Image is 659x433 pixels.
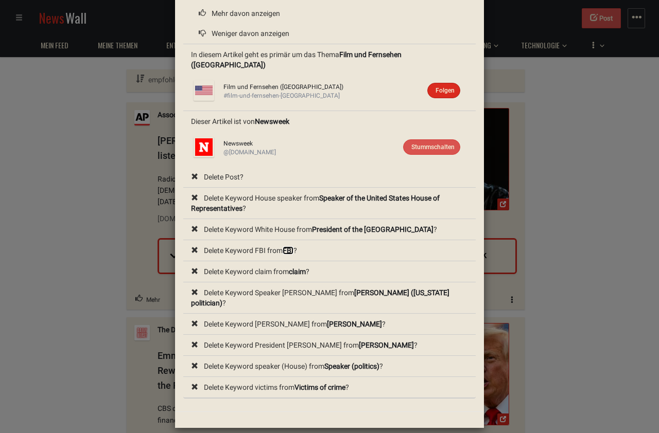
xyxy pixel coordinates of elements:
a: Newsweek [255,117,289,125]
img: Profilbild von Film und Fernsehen (Vereinigte Staaten) [194,80,214,101]
a: President of the [GEOGRAPHIC_DATA] [312,225,433,233]
a: claim [289,267,306,276]
a: FBI [283,246,293,255]
a: [PERSON_NAME] [359,341,414,349]
a: [PERSON_NAME] [327,320,382,328]
a: Speaker (politics) [324,362,379,370]
span: Folgen [436,87,455,94]
a: Film und Fernsehen ([GEOGRAPHIC_DATA]) [223,83,343,91]
a: Newsweek [223,140,253,147]
li: Delete Keyword speaker (House) from ? [183,356,476,377]
a: Victims of crime [294,383,345,391]
li: Delete Keyword [PERSON_NAME] from ? [183,314,476,335]
span: Stummschalten [411,143,455,151]
div: @[DOMAIN_NAME] [223,148,460,157]
li: Delete Keyword President [PERSON_NAME] from ? [183,335,476,356]
li: Delete Keyword FBI from ? [183,240,476,262]
li: Mehr davon anzeigen [183,3,476,24]
div: #film-und-fernsehen-[GEOGRAPHIC_DATA] [223,92,460,100]
li: Delete Keyword White House from ? [183,219,476,241]
img: Profilbild von Newsweek [194,137,214,157]
li: Delete Keyword Speaker [PERSON_NAME] from ? [183,282,476,314]
li: In diesem Artikel geht es primär um das Thema [183,44,476,112]
li: Delete Post? [183,167,476,188]
li: Delete Keyword House speaker from ? [183,188,476,220]
li: Delete Keyword claim from ? [183,261,476,283]
li: Dieser Artikel ist von [183,111,476,167]
a: Film und Fernsehen ([GEOGRAPHIC_DATA]) [191,50,402,69]
li: Weniger davon anzeigen [183,23,476,45]
li: Delete Keyword victims from ? [183,377,476,399]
